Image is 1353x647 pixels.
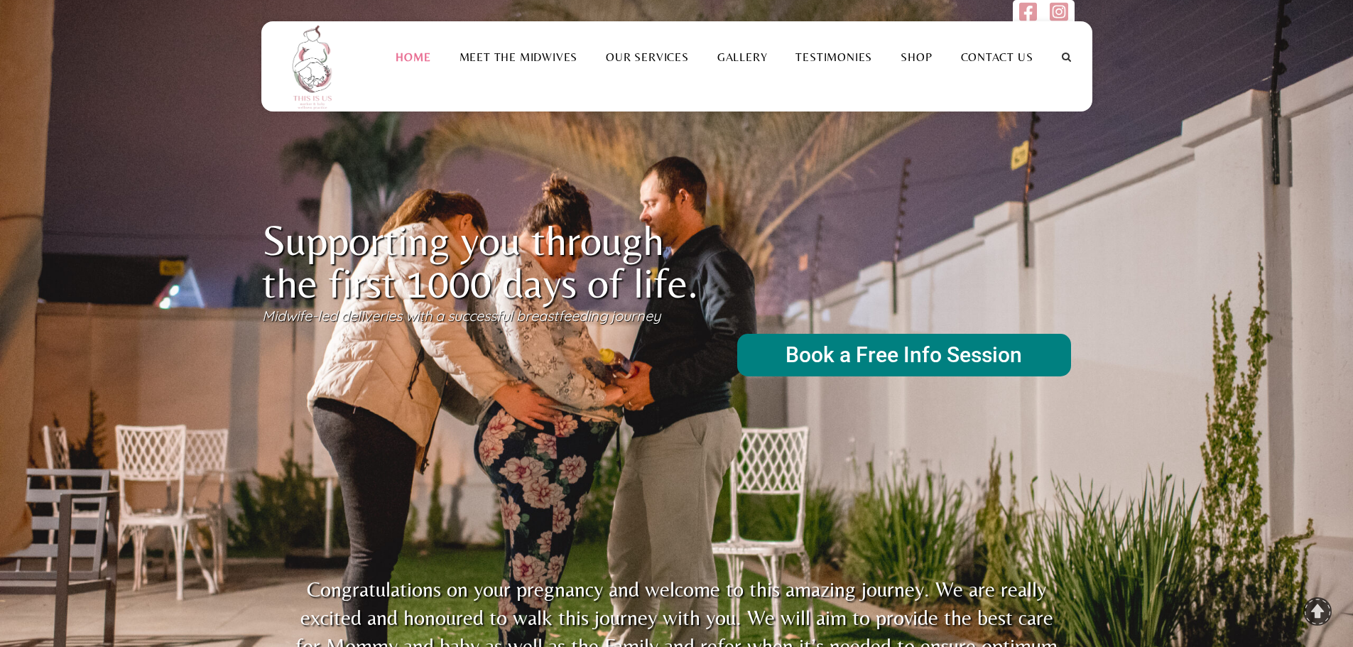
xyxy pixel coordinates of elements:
a: Contact Us [947,50,1048,64]
div: i [385,305,388,327]
div: s [447,305,454,327]
div: a [538,305,547,327]
div: n [636,305,645,327]
div: f [299,305,304,327]
a: Meet the Midwives [445,50,592,64]
div: i [587,305,590,327]
a: To Top [1303,597,1332,626]
div: e [388,305,396,327]
div: a [435,305,444,327]
div: w [286,305,296,327]
div: l [317,305,321,327]
img: facebook-square.svg [1019,1,1037,22]
img: This is us practice [283,21,347,112]
div: o [614,305,623,327]
div: i [296,305,299,327]
div: s [396,305,402,327]
div: n [590,305,599,327]
div: t [553,305,558,327]
div: g [599,305,607,327]
div: l [509,305,513,327]
div: j [611,305,614,327]
div: s [484,305,490,327]
div: M [262,305,274,327]
div: f [558,305,563,327]
a: Follow us on Instagram [1050,9,1067,26]
div: w [406,305,416,327]
div: i [361,305,364,327]
div: d [579,305,587,327]
div: - [312,305,317,327]
div: h [424,305,432,327]
div: e [645,305,653,327]
div: e [531,305,538,327]
div: r [525,305,531,327]
div: c [462,305,469,327]
div: s [547,305,553,327]
div: e [563,305,571,327]
div: f [496,305,501,327]
div: u [501,305,509,327]
div: e [476,305,484,327]
div: e [321,305,329,327]
a: Testimonies [781,50,886,64]
div: i [274,305,277,327]
div: b [516,305,525,327]
rs-layer: Book a Free Info Session [737,334,1071,376]
div: i [416,305,419,327]
a: Gallery [703,50,782,64]
rs-layer: Supporting you through the first 1000 days of life. [262,219,714,304]
div: e [349,305,357,327]
div: e [371,305,379,327]
div: r [631,305,636,327]
div: u [623,305,631,327]
div: e [304,305,312,327]
div: c [469,305,476,327]
div: e [571,305,579,327]
div: d [277,305,286,327]
a: Our Services [592,50,703,64]
div: l [357,305,361,327]
div: u [454,305,462,327]
div: d [329,305,337,327]
a: Shop [886,50,946,64]
div: y [653,305,661,327]
div: t [419,305,424,327]
a: Home [381,50,445,64]
div: v [364,305,371,327]
div: s [490,305,496,327]
img: instagram-square.svg [1050,1,1067,22]
div: d [341,305,349,327]
div: r [379,305,385,327]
